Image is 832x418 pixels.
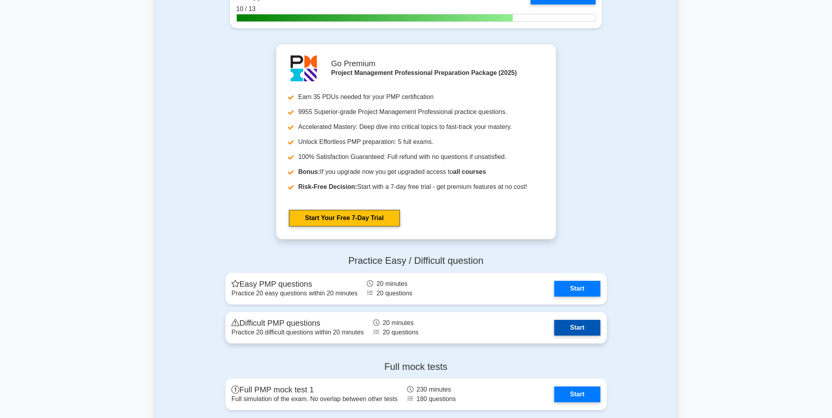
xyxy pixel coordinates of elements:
[554,281,600,297] a: Start
[554,386,600,402] a: Start
[225,361,607,373] h4: Full mock tests
[289,210,400,226] a: Start Your Free 7-Day Trial
[225,255,607,267] h4: Practice Easy / Difficult question
[554,320,600,336] a: Start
